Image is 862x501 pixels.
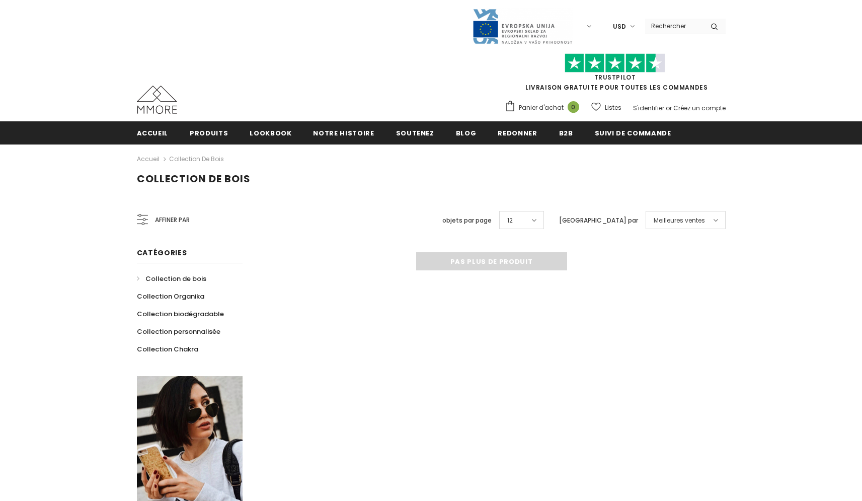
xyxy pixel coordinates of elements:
[442,216,492,226] label: objets par page
[137,323,220,340] a: Collection personnalisée
[190,128,228,138] span: Produits
[505,100,584,115] a: Panier d'achat 0
[591,99,621,116] a: Listes
[250,121,291,144] a: Lookbook
[559,216,638,226] label: [GEOGRAPHIC_DATA] par
[145,274,206,283] span: Collection de bois
[155,214,190,226] span: Affiner par
[137,327,220,336] span: Collection personnalisée
[498,128,537,138] span: Redonner
[456,128,477,138] span: Blog
[472,8,573,45] img: Javni Razpis
[137,340,198,358] a: Collection Chakra
[472,22,573,30] a: Javni Razpis
[595,128,671,138] span: Suivi de commande
[137,292,204,301] span: Collection Organika
[565,53,665,73] img: Faites confiance aux étoiles pilotes
[137,288,204,305] a: Collection Organika
[137,153,160,165] a: Accueil
[613,22,626,32] span: USD
[137,248,187,258] span: Catégories
[137,121,169,144] a: Accueil
[519,103,564,113] span: Panier d'achat
[654,216,705,226] span: Meilleures ventes
[313,128,374,138] span: Notre histoire
[594,73,636,82] a: TrustPilot
[559,128,573,138] span: B2B
[666,104,672,112] span: or
[313,121,374,144] a: Notre histoire
[137,128,169,138] span: Accueil
[498,121,537,144] a: Redonner
[137,172,251,186] span: Collection de bois
[633,104,664,112] a: S'identifier
[137,270,206,288] a: Collection de bois
[595,121,671,144] a: Suivi de commande
[137,309,224,319] span: Collection biodégradable
[456,121,477,144] a: Blog
[568,101,579,113] span: 0
[605,103,621,113] span: Listes
[505,58,726,92] span: LIVRAISON GRATUITE POUR TOUTES LES COMMANDES
[137,344,198,354] span: Collection Chakra
[673,104,726,112] a: Créez un compte
[190,121,228,144] a: Produits
[396,121,434,144] a: soutenez
[137,305,224,323] a: Collection biodégradable
[396,128,434,138] span: soutenez
[137,86,177,114] img: Cas MMORE
[250,128,291,138] span: Lookbook
[559,121,573,144] a: B2B
[169,155,224,163] a: Collection de bois
[507,216,513,226] span: 12
[645,19,703,33] input: Search Site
